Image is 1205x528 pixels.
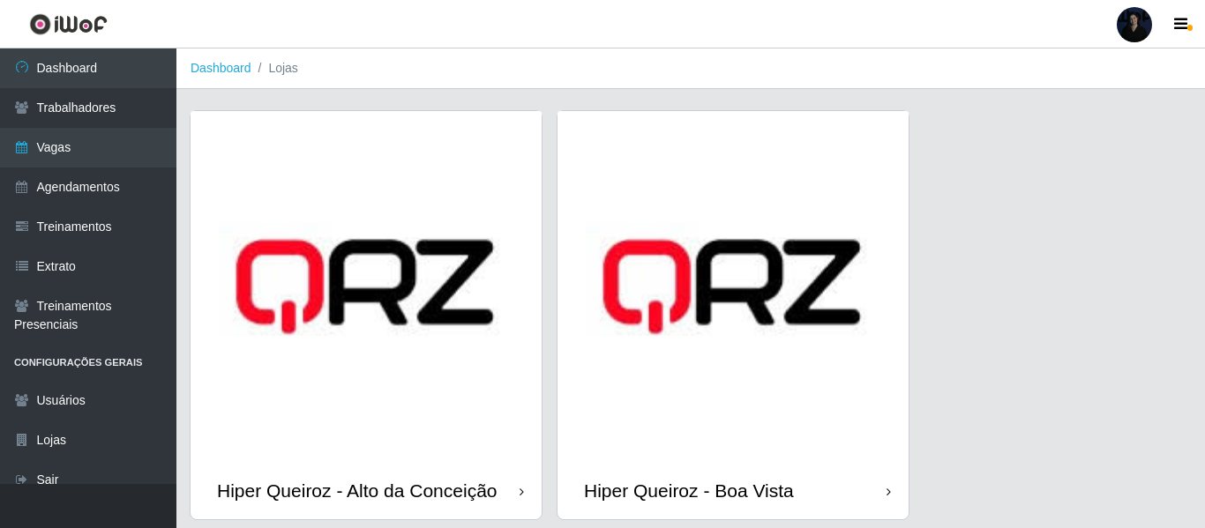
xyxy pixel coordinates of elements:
img: cardImg [191,111,542,462]
a: Dashboard [191,61,251,75]
img: cardImg [558,111,909,462]
div: Hiper Queiroz - Alto da Conceição [217,480,498,502]
div: Hiper Queiroz - Boa Vista [584,480,794,502]
li: Lojas [251,59,298,78]
nav: breadcrumb [176,48,1205,89]
img: CoreUI Logo [29,13,108,35]
a: Hiper Queiroz - Alto da Conceição [191,111,542,519]
a: Hiper Queiroz - Boa Vista [558,111,909,519]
